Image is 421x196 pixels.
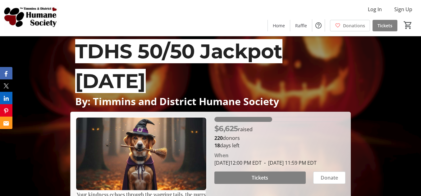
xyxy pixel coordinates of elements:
[214,142,346,149] p: days left
[214,117,346,122] div: 44.166666666666664% of fundraising goal reached
[262,159,317,166] span: [DATE] 11:59 PM EDT
[312,19,325,32] button: Help
[343,22,365,29] span: Donations
[76,117,207,191] img: Campaign CTA Media Photo
[373,20,397,31] a: Tickets
[268,20,290,31] a: Home
[368,6,382,13] span: Log In
[389,4,417,14] button: Sign Up
[214,135,223,141] b: 220
[4,2,59,33] img: Timmins and District Humane Society's Logo
[252,174,268,181] span: Tickets
[262,159,268,166] span: -
[290,20,312,31] a: Raffle
[363,4,387,14] button: Log In
[214,171,306,184] button: Tickets
[214,123,253,134] p: raised
[214,152,229,159] div: When
[214,134,346,142] p: donors
[214,124,238,133] span: $6,625
[378,22,392,29] span: Tickets
[295,22,307,29] span: Raffle
[75,39,282,93] span: TDHS 50/50 Jackpot [DATE]
[214,142,220,149] span: 18
[214,159,262,166] span: [DATE] 12:00 PM EDT
[330,20,370,31] a: Donations
[75,96,346,107] p: By: Timmins and District Humane Society
[394,6,412,13] span: Sign Up
[402,20,414,31] button: Cart
[321,174,338,181] span: Donate
[273,22,285,29] span: Home
[313,171,345,184] button: Donate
